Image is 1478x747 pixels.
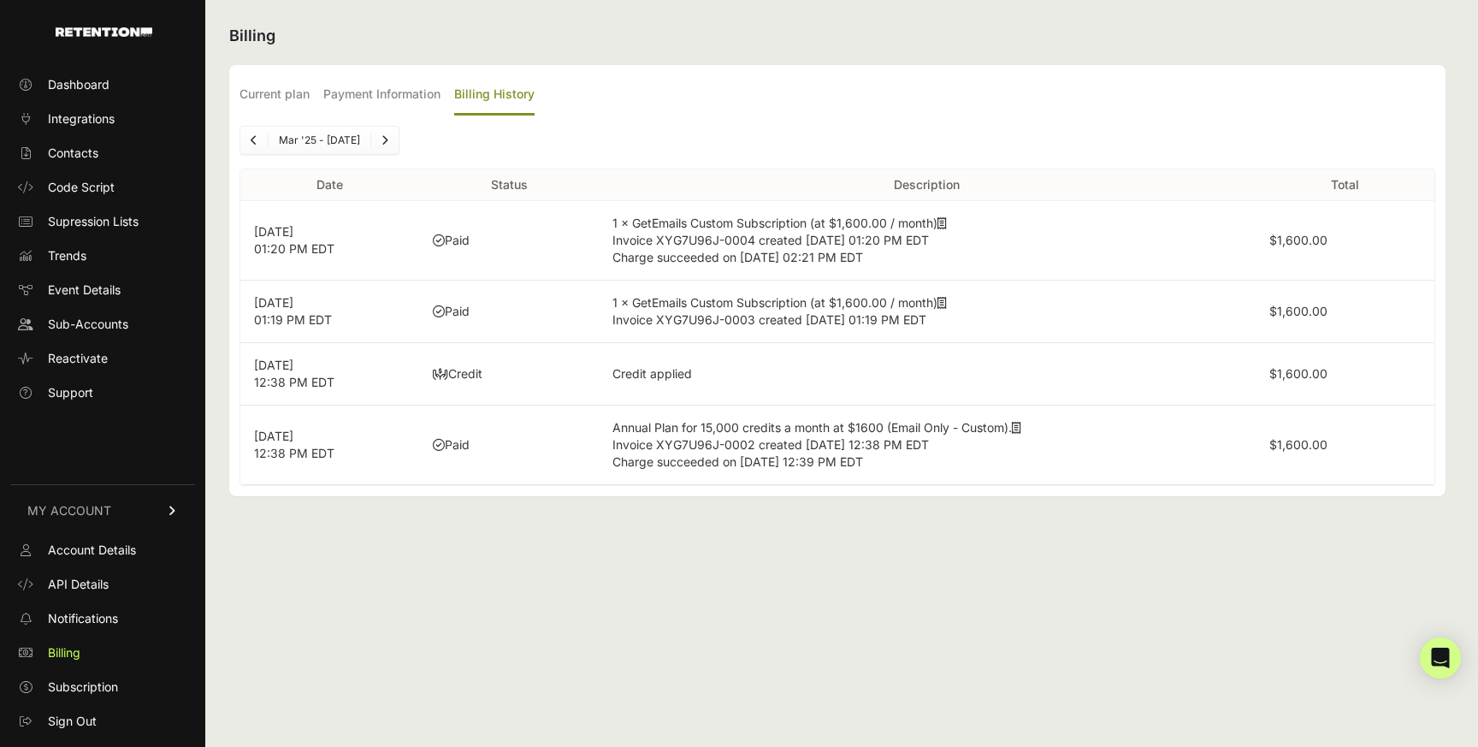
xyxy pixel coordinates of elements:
span: Supression Lists [48,213,139,230]
td: Paid [419,281,598,343]
a: API Details [10,571,195,598]
label: Billing History [454,75,535,116]
td: Credit applied [599,343,1256,406]
a: Account Details [10,537,195,564]
a: Contacts [10,139,195,167]
span: Dashboard [48,76,109,93]
span: Invoice XYG7U96J-0002 created [DATE] 12:38 PM EDT [612,437,929,452]
td: 1 × GetEmails Custom Subscription (at $1,600.00 / month) [599,201,1256,281]
label: $1,600.00 [1269,437,1327,452]
a: Subscription [10,673,195,701]
span: API Details [48,576,109,593]
a: Billing [10,639,195,667]
span: Billing [48,644,80,661]
span: Support [48,384,93,401]
label: Payment Information [323,75,440,116]
span: Invoice XYG7U96J-0003 created [DATE] 01:19 PM EDT [612,312,926,327]
td: Credit [419,343,598,406]
label: $1,600.00 [1269,366,1327,381]
span: MY ACCOUNT [27,502,111,519]
a: Code Script [10,174,195,201]
p: [DATE] 12:38 PM EDT [254,428,405,462]
a: Trends [10,242,195,270]
th: Date [240,169,419,201]
img: Retention.com [56,27,152,37]
span: Sub-Accounts [48,316,128,333]
span: Charge succeeded on [DATE] 12:39 PM EDT [612,454,863,469]
span: Integrations [48,110,115,127]
p: [DATE] 12:38 PM EDT [254,357,405,391]
p: [DATE] 01:19 PM EDT [254,294,405,329]
a: Sub-Accounts [10,311,195,338]
div: Open Intercom Messenger [1420,637,1461,679]
h2: Billing [229,24,1445,48]
label: $1,600.00 [1269,233,1327,247]
td: 1 × GetEmails Custom Subscription (at $1,600.00 / month) [599,281,1256,343]
span: Code Script [48,179,115,196]
a: Reactivate [10,345,195,372]
a: Supression Lists [10,208,195,235]
a: Integrations [10,105,195,133]
span: Sign Out [48,713,97,730]
span: Charge succeeded on [DATE] 02:21 PM EDT [612,250,863,264]
span: Invoice XYG7U96J-0004 created [DATE] 01:20 PM EDT [612,233,929,247]
span: Reactivate [48,350,108,367]
a: Notifications [10,605,195,632]
label: Current plan [239,75,310,116]
a: Sign Out [10,708,195,735]
th: Status [419,169,598,201]
label: $1,600.00 [1269,304,1327,318]
a: Event Details [10,276,195,304]
a: Dashboard [10,71,195,98]
td: Annual Plan for 15,000 credits a month at $1600 (Email Only - Custom). [599,406,1256,485]
a: Previous [240,127,268,154]
span: Event Details [48,282,121,299]
p: [DATE] 01:20 PM EDT [254,223,405,258]
a: Next [371,127,399,154]
td: Paid [419,406,598,485]
th: Total [1256,169,1434,201]
th: Description [599,169,1256,201]
span: Trends [48,247,86,264]
li: Mar '25 - [DATE] [268,133,370,147]
span: Contacts [48,145,98,162]
span: Subscription [48,679,118,696]
span: Notifications [48,610,118,627]
td: Paid [419,201,598,281]
a: MY ACCOUNT [10,484,195,537]
a: Support [10,379,195,406]
span: Account Details [48,542,136,559]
